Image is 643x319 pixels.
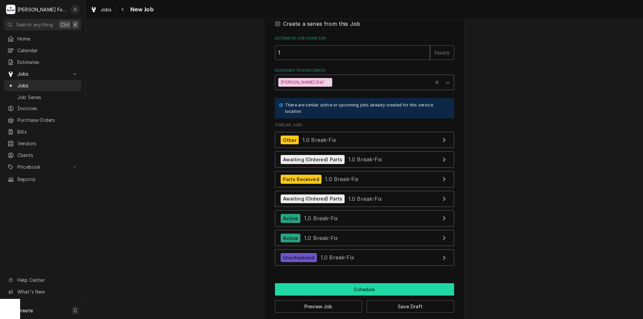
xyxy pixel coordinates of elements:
[17,288,77,295] span: What's New
[4,150,81,161] a: Clients
[430,45,454,60] div: hours
[348,195,382,202] span: 1.0 Break-Fix
[275,151,454,168] a: View Job
[281,253,317,262] div: Unscheduled
[4,80,81,91] a: Jobs
[4,45,81,56] a: Calendar
[74,307,77,314] span: C
[275,36,454,60] div: Estimated Job Duration
[4,286,81,297] a: Go to What's New
[17,152,78,159] span: Clients
[17,94,78,101] span: Job Series
[302,137,336,143] span: 1.0 Break-Fix
[275,68,454,90] div: Assigned Technician(s)
[4,103,81,114] a: Invoices
[283,20,360,28] label: Create a series from this Job
[285,102,447,114] div: There are similar active or upcoming jobs already created for this service location.
[74,21,77,28] span: K
[275,191,454,207] a: View Job
[4,114,81,126] a: Purchase Orders
[17,59,78,66] span: Estimates
[304,235,338,241] span: 1.0 Break-Fix
[367,300,454,313] button: Save Draft
[17,163,68,170] span: Pricebook
[17,140,78,147] span: Vendors
[4,57,81,68] a: Estimates
[275,123,454,128] span: Similar Jobs
[348,156,382,163] span: 1.0 Break-Fix
[17,70,68,77] span: Jobs
[17,176,78,183] span: Reports
[17,82,78,89] span: Jobs
[4,68,81,79] a: Go to Jobs
[281,155,345,164] div: Awaiting (Ordered) Parts
[17,6,67,13] div: [PERSON_NAME] Food Equipment Service
[4,126,81,137] a: Bills
[17,308,33,313] span: Create
[275,300,362,313] button: Preview Job
[275,171,454,187] a: View Job
[304,215,338,222] span: 1.0 Break-Fix
[275,283,454,313] div: Button Group
[281,234,301,243] div: Active
[275,123,454,269] div: Similar Jobs
[275,249,454,266] a: View Job
[278,78,325,87] div: [PERSON_NAME] (54)
[275,230,454,246] a: View Job
[17,105,78,112] span: Invoices
[16,21,53,28] span: Search anything
[17,35,78,42] span: Home
[275,283,454,296] button: Schedule
[281,136,299,145] div: Other
[325,78,332,87] div: Remove Luis (54)
[275,296,454,313] div: Button Group Row
[275,132,454,148] a: View Job
[4,174,81,185] a: Reports
[17,128,78,135] span: Bills
[128,5,154,14] span: New Job
[17,47,78,54] span: Calendar
[100,6,112,13] span: Jobs
[4,92,81,103] a: Job Series
[275,283,454,296] div: Button Group Row
[70,5,80,14] div: Jeff Debigare (109)'s Avatar
[4,33,81,44] a: Home
[4,274,81,286] a: Go to Help Center
[4,161,81,172] a: Go to Pricebook
[70,5,80,14] div: J(
[17,116,78,124] span: Purchase Orders
[281,194,345,204] div: Awaiting (Ordered) Parts
[281,175,321,184] div: Parts Received
[4,19,81,30] button: Search anythingCtrlK
[275,68,454,73] label: Assigned Technician(s)
[6,5,15,14] div: Marshall Food Equipment Service's Avatar
[61,21,69,28] span: Ctrl
[88,4,115,15] a: Jobs
[325,176,359,182] span: 1.0 Break-Fix
[275,210,454,227] a: View Job
[6,5,15,14] div: M
[275,36,454,41] label: Estimated Job Duration
[4,138,81,149] a: Vendors
[118,4,128,15] button: Navigate back
[281,214,301,223] div: Active
[17,276,77,284] span: Help Center
[320,254,354,261] span: 1.0 Break-Fix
